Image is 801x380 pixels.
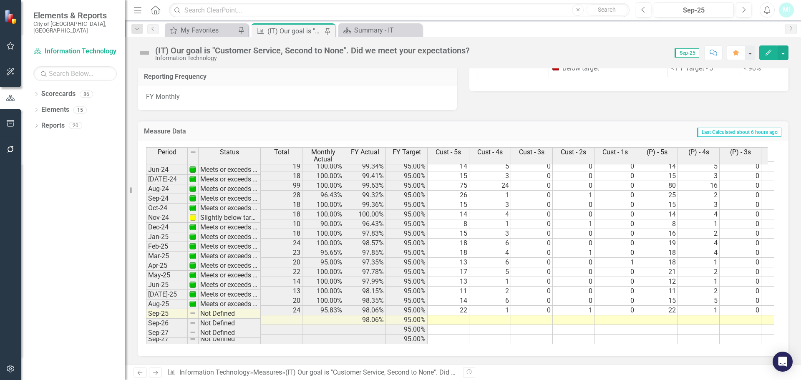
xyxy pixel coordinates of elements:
[261,181,302,191] td: 99
[302,248,344,258] td: 95.65%
[469,296,511,306] td: 6
[678,219,720,229] td: 1
[189,310,196,317] img: 8DAGhfEEPCf229AAAAAElFTkSuQmCC
[41,121,65,131] a: Reports
[594,296,636,306] td: 0
[553,277,594,287] td: 0
[636,296,678,306] td: 15
[199,335,261,344] td: Not Defined
[678,296,720,306] td: 5
[428,296,469,306] td: 14
[344,267,386,277] td: 97.78%
[261,219,302,229] td: 10
[253,368,282,376] a: Measures
[302,229,344,239] td: 100.00%
[386,162,428,171] td: 95.00%
[179,368,250,376] a: Information Technology
[261,306,302,315] td: 24
[189,214,196,221] img: P5LKOg1sb8zeUYFL+N4OvWQAAAABJRU5ErkJggg==
[511,287,553,296] td: 0
[511,267,553,277] td: 0
[189,281,196,288] img: 1UOPjbPZzarJnojPNnPdqcrKqsyubKg2UwelywlROmNPl+gdMW9Kb8ri8GgAAAABJRU5ErkJggg==
[189,204,196,211] img: 1UOPjbPZzarJnojPNnPdqcrKqsyubKg2UwelywlROmNPl+gdMW9Kb8ri8GgAAAABJRU5ErkJggg==
[199,271,261,280] td: Meets or exceeds target
[553,162,594,171] td: 0
[678,267,720,277] td: 2
[199,165,261,175] td: Meets or exceeds target
[146,280,188,290] td: Jun-25
[302,267,344,277] td: 100.00%
[428,210,469,219] td: 14
[594,239,636,248] td: 0
[598,6,616,13] span: Search
[189,252,196,259] img: 1UOPjbPZzarJnojPNnPdqcrKqsyubKg2UwelywlROmNPl+gdMW9Kb8ri8GgAAAABJRU5ErkJggg==
[146,290,188,299] td: [DATE]-25
[386,210,428,219] td: 95.00%
[720,287,761,296] td: 0
[636,306,678,315] td: 22
[302,258,344,267] td: 95.00%
[189,166,196,173] img: 1UOPjbPZzarJnojPNnPdqcrKqsyubKg2UwelywlROmNPl+gdMW9Kb8ri8GgAAAABJRU5ErkJggg==
[146,194,188,204] td: Sep-24
[167,368,457,377] div: » »
[720,306,761,315] td: 0
[636,171,678,181] td: 15
[594,181,636,191] td: 0
[553,287,594,296] td: 0
[678,258,720,267] td: 1
[469,181,511,191] td: 24
[428,258,469,267] td: 13
[469,210,511,219] td: 4
[636,239,678,248] td: 19
[169,3,630,18] input: Search ClearPoint...
[428,248,469,258] td: 18
[4,10,19,24] img: ClearPoint Strategy
[199,184,261,194] td: Meets or exceeds target
[678,171,720,181] td: 3
[553,219,594,229] td: 1
[190,149,196,156] img: 8DAGhfEEPCf229AAAAAElFTkSuQmCC
[261,191,302,200] td: 28
[344,171,386,181] td: 99.41%
[199,242,261,252] td: Meets or exceeds target
[261,162,302,171] td: 19
[199,252,261,261] td: Meets or exceeds target
[469,219,511,229] td: 1
[146,175,188,184] td: [DATE]-24
[720,191,761,200] td: 0
[344,315,386,325] td: 98.06%
[428,277,469,287] td: 13
[344,200,386,210] td: 99.36%
[678,239,720,248] td: 4
[594,306,636,315] td: 0
[261,287,302,296] td: 13
[386,239,428,248] td: 95.00%
[189,320,196,326] img: 8DAGhfEEPCf229AAAAAElFTkSuQmCC
[261,258,302,267] td: 20
[189,195,196,201] img: 1UOPjbPZzarJnojPNnPdqcrKqsyubKg2UwelywlROmNPl+gdMW9Kb8ri8GgAAAABJRU5ErkJggg==
[199,309,261,319] td: Not Defined
[41,105,69,115] a: Elements
[511,248,553,258] td: 0
[553,248,594,258] td: 1
[636,267,678,277] td: 21
[33,20,117,34] small: City of [GEOGRAPHIC_DATA], [GEOGRAPHIC_DATA]
[594,267,636,277] td: 0
[428,219,469,229] td: 8
[386,277,428,287] td: 95.00%
[678,277,720,287] td: 1
[386,248,428,258] td: 95.00%
[469,191,511,200] td: 1
[386,267,428,277] td: 95.00%
[199,213,261,223] td: Slightly below target
[720,277,761,287] td: 0
[469,248,511,258] td: 4
[386,296,428,306] td: 95.00%
[553,306,594,315] td: 1
[469,306,511,315] td: 1
[678,248,720,258] td: 4
[553,191,594,200] td: 1
[469,229,511,239] td: 3
[199,319,261,328] td: Not Defined
[779,3,794,18] div: MI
